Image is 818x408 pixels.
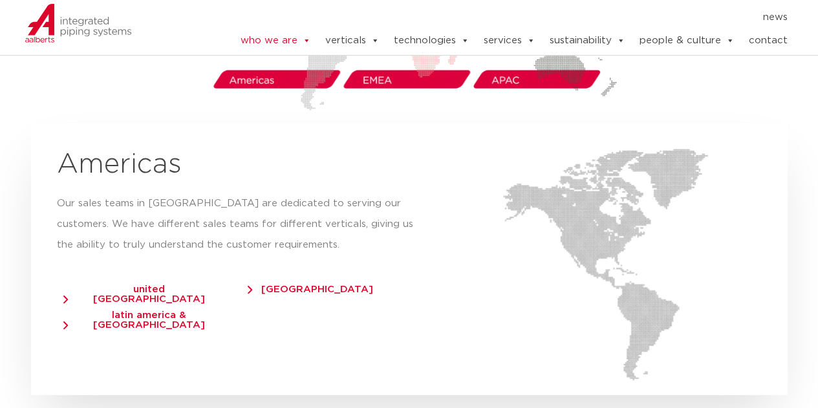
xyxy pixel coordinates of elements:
[639,28,734,54] a: people & culture
[748,28,787,54] a: contact
[248,285,372,294] span: [GEOGRAPHIC_DATA]
[325,28,379,54] a: verticals
[549,28,625,54] a: sustainability
[63,278,242,304] a: united [GEOGRAPHIC_DATA]
[57,193,427,255] p: Our sales teams in [GEOGRAPHIC_DATA] are dedicated to serving our customers. We have different sa...
[483,28,535,54] a: services
[393,28,469,54] a: technologies
[63,285,222,304] span: united [GEOGRAPHIC_DATA]
[248,278,392,294] a: [GEOGRAPHIC_DATA]
[200,7,788,28] nav: Menu
[63,304,242,330] a: latin america & [GEOGRAPHIC_DATA]
[57,149,427,180] h2: Americas
[240,28,310,54] a: who we are
[762,7,787,28] a: news
[63,310,222,330] span: latin america & [GEOGRAPHIC_DATA]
